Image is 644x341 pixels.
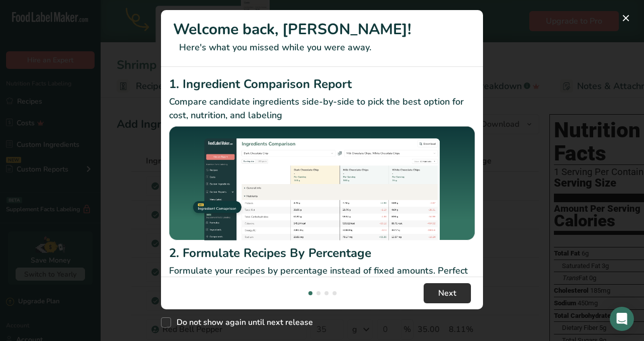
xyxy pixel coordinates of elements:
p: Compare candidate ingredients side-by-side to pick the best option for cost, nutrition, and labeling [169,95,475,122]
p: Formulate your recipes by percentage instead of fixed amounts. Perfect for scaling and keeping re... [169,264,475,291]
div: Open Intercom Messenger [610,307,634,331]
img: Ingredient Comparison Report [169,126,475,240]
span: Next [438,287,456,299]
button: Next [424,283,471,303]
span: Do not show again until next release [171,317,313,327]
h1: Welcome back, [PERSON_NAME]! [173,18,471,41]
h2: 2. Formulate Recipes By Percentage [169,244,475,262]
p: Here's what you missed while you were away. [173,41,471,54]
h2: 1. Ingredient Comparison Report [169,75,475,93]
